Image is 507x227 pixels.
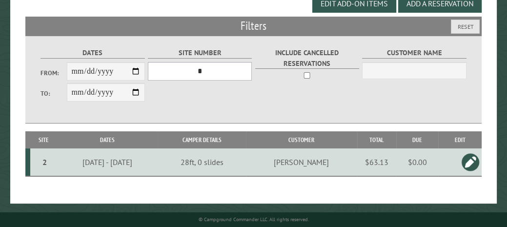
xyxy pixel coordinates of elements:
[255,47,359,69] label: Include Cancelled Reservations
[148,47,252,59] label: Site Number
[396,148,439,176] td: $0.00
[34,157,56,167] div: 2
[41,89,66,98] label: To:
[246,131,357,148] th: Customer
[59,157,157,167] div: [DATE] - [DATE]
[451,20,480,34] button: Reset
[41,47,144,59] label: Dates
[25,17,482,35] h2: Filters
[57,131,158,148] th: Dates
[158,148,246,176] td: 28ft, 0 slides
[396,131,439,148] th: Due
[199,216,309,223] small: © Campground Commander LLC. All rights reserved.
[246,148,357,176] td: [PERSON_NAME]
[158,131,246,148] th: Camper Details
[438,131,482,148] th: Edit
[41,68,66,78] label: From:
[357,131,396,148] th: Total
[362,47,466,59] label: Customer Name
[30,131,57,148] th: Site
[357,148,396,176] td: $63.13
